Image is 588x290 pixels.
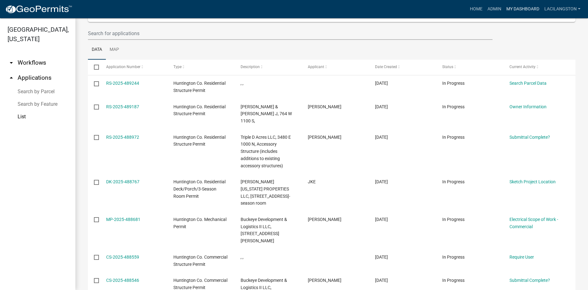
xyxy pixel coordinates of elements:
span: In Progress [442,278,465,283]
span: Huntington Co. Residential Structure Permit [173,81,226,93]
span: Huntington Co. Commercial Structure Permit [173,255,227,267]
a: Admin [485,3,504,15]
a: Home [467,3,485,15]
span: Huntington Co. Residential Deck/Porch/3-Season Room Permit [173,179,226,199]
span: 10/06/2025 [375,217,388,222]
span: Application Number [106,65,140,69]
a: Sketch Project Location [509,179,556,184]
datatable-header-cell: Application Number [100,60,167,75]
a: RS-2025-489187 [106,104,139,109]
span: In Progress [442,217,465,222]
span: Phil Vander Werf [308,217,341,222]
span: In Progress [442,104,465,109]
i: arrow_drop_up [8,74,15,82]
a: LaciLangston [542,3,583,15]
span: Huntington Co. Residential Structure Permit [173,104,226,116]
span: Status [442,65,453,69]
span: 10/07/2025 [375,104,388,109]
span: In Progress [442,179,465,184]
span: Kimberly Hostetler [308,104,341,109]
a: Electrical Scope of Work - Commercial [509,217,558,229]
a: RS-2025-488972 [106,135,139,140]
a: DK-2025-488767 [106,179,139,184]
span: In Progress [442,135,465,140]
a: Submittal Complete? [509,278,550,283]
a: Require User [509,255,534,260]
span: Date Created [375,65,397,69]
span: BIGGS INDIANA PROPERTIES LLC, 414 Buckingham Ln, 3-season room [241,179,290,206]
span: MCNANY, JAMES W & TAMERA J, 764 W 1100 S, [241,104,292,124]
datatable-header-cell: Select [88,60,100,75]
span: Tom Clounie [308,135,341,140]
datatable-header-cell: Applicant [302,60,369,75]
span: Type [173,65,182,69]
input: Search for applications [88,27,493,40]
span: , , [241,81,243,86]
span: 10/07/2025 [375,135,388,140]
span: 10/06/2025 [375,255,388,260]
a: Submittal Complete? [509,135,550,140]
span: , , [241,255,243,260]
span: Huntington Co. Residential Structure Permit [173,135,226,147]
span: Description [241,65,260,69]
a: MP-2025-488681 [106,217,140,222]
span: 10/06/2025 [375,179,388,184]
datatable-header-cell: Date Created [369,60,436,75]
span: In Progress [442,81,465,86]
span: 10/06/2025 [375,278,388,283]
a: CS-2025-488546 [106,278,139,283]
a: Map [106,40,123,60]
a: Owner Information [509,104,547,109]
span: Huntington Co. Mechanical Permit [173,217,226,229]
a: My Dashboard [504,3,542,15]
datatable-header-cell: Description [235,60,302,75]
span: Carlos Suastegui [308,278,341,283]
span: Current Activity [509,65,536,69]
span: Triple D Acres LLC, 3480 E 1000 N, Accessory Structure (includes additions to existing accessory ... [241,135,291,168]
span: 10/07/2025 [375,81,388,86]
i: arrow_drop_down [8,59,15,67]
span: Huntington Co. Commercial Structure Permit [173,278,227,290]
span: JKE [308,179,316,184]
span: Buckeye Development & Logistics II LLC, 226 E Hosler Rd, electrical [241,217,287,243]
a: Search Parcel Data [509,81,547,86]
a: CS-2025-488559 [106,255,139,260]
span: Applicant [308,65,324,69]
a: RS-2025-489244 [106,81,139,86]
datatable-header-cell: Type [167,60,234,75]
a: Data [88,40,106,60]
datatable-header-cell: Status [436,60,504,75]
datatable-header-cell: Current Activity [504,60,571,75]
span: In Progress [442,255,465,260]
